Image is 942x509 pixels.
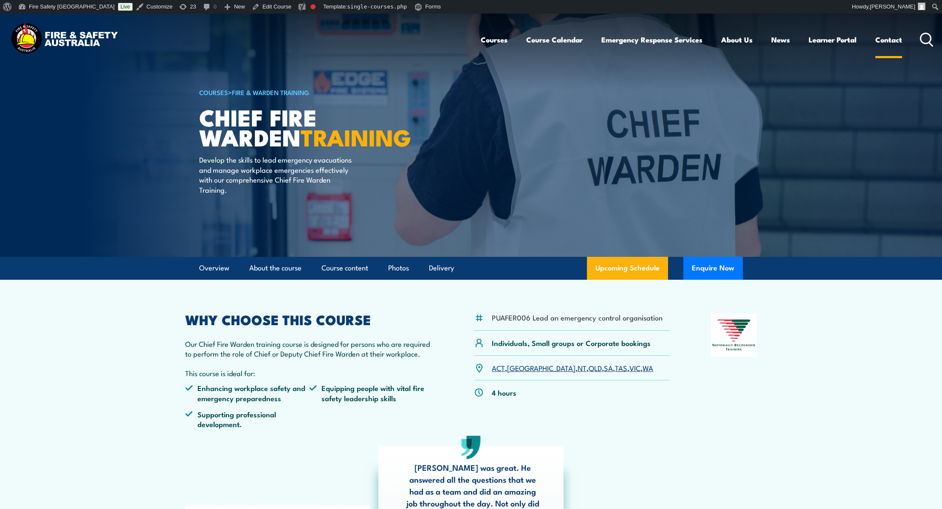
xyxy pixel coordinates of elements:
[629,363,640,373] a: VIC
[721,28,753,51] a: About Us
[199,155,354,194] p: Develop the skills to lead emergency evacuations and manage workplace emergencies effectively wit...
[199,87,228,97] a: COURSES
[249,257,302,279] a: About the course
[492,363,505,373] a: ACT
[199,87,409,97] h6: >
[492,312,663,322] li: PUAFER006 Lead an emergency control organisation
[492,363,653,373] p: , , , , , , ,
[809,28,857,51] a: Learner Portal
[301,119,411,154] strong: TRAINING
[118,3,133,11] a: Live
[587,257,668,280] a: Upcoming Schedule
[492,338,651,348] p: Individuals, Small groups or Corporate bookings
[185,339,433,359] p: Our Chief Fire Warden training course is designed for persons who are required to perform the rol...
[604,363,613,373] a: SA
[578,363,587,373] a: NT
[429,257,454,279] a: Delivery
[601,28,702,51] a: Emergency Response Services
[310,4,316,9] div: Focus keyphrase not set
[492,388,516,397] p: 4 hours
[185,383,309,403] li: Enhancing workplace safety and emergency preparedness
[771,28,790,51] a: News
[199,107,409,146] h1: Chief Fire Warden
[711,313,757,357] img: Nationally Recognised Training logo.
[185,368,433,378] p: This course is ideal for:
[481,28,508,51] a: Courses
[526,28,583,51] a: Course Calendar
[185,313,433,325] h2: WHY CHOOSE THIS COURSE
[232,87,309,97] a: Fire & Warden Training
[388,257,409,279] a: Photos
[309,383,433,403] li: Equipping people with vital fire safety leadership skills
[870,3,915,10] span: [PERSON_NAME]
[875,28,902,51] a: Contact
[347,3,407,10] span: single-courses.php
[615,363,627,373] a: TAS
[589,363,602,373] a: QLD
[507,363,575,373] a: [GEOGRAPHIC_DATA]
[643,363,653,373] a: WA
[683,257,743,280] button: Enquire Now
[185,409,309,429] li: Supporting professional development.
[322,257,368,279] a: Course content
[199,257,229,279] a: Overview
